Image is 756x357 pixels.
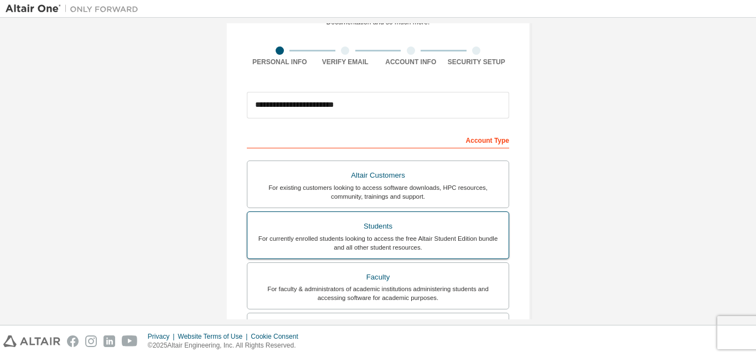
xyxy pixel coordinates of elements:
[148,332,178,341] div: Privacy
[313,58,379,66] div: Verify Email
[247,58,313,66] div: Personal Info
[254,284,502,302] div: For faculty & administrators of academic institutions administering students and accessing softwa...
[6,3,144,14] img: Altair One
[122,335,138,347] img: youtube.svg
[254,183,502,201] div: For existing customers looking to access software downloads, HPC resources, community, trainings ...
[254,168,502,183] div: Altair Customers
[3,335,60,347] img: altair_logo.svg
[247,131,509,148] div: Account Type
[254,219,502,234] div: Students
[378,58,444,66] div: Account Info
[254,270,502,285] div: Faculty
[251,332,304,341] div: Cookie Consent
[254,234,502,252] div: For currently enrolled students looking to access the free Altair Student Edition bundle and all ...
[444,58,510,66] div: Security Setup
[67,335,79,347] img: facebook.svg
[148,341,305,350] p: © 2025 Altair Engineering, Inc. All Rights Reserved.
[85,335,97,347] img: instagram.svg
[103,335,115,347] img: linkedin.svg
[178,332,251,341] div: Website Terms of Use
